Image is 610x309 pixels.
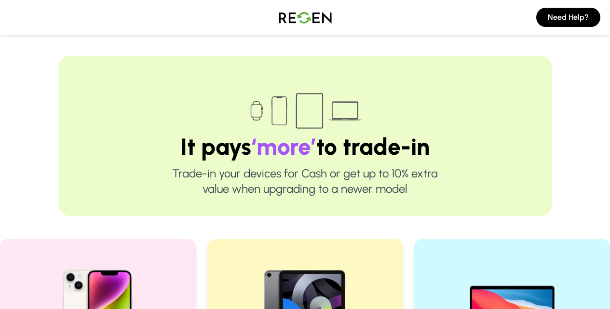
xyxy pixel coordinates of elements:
img: Logo [271,4,339,31]
h1: It pays to trade-in [89,135,521,158]
img: Trade-in devices [245,87,366,135]
button: Need Help? [536,8,600,27]
p: Trade-in your devices for Cash or get up to 10% extra value when upgrading to a newer model [89,166,521,197]
span: ‘more’ [251,133,316,161]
